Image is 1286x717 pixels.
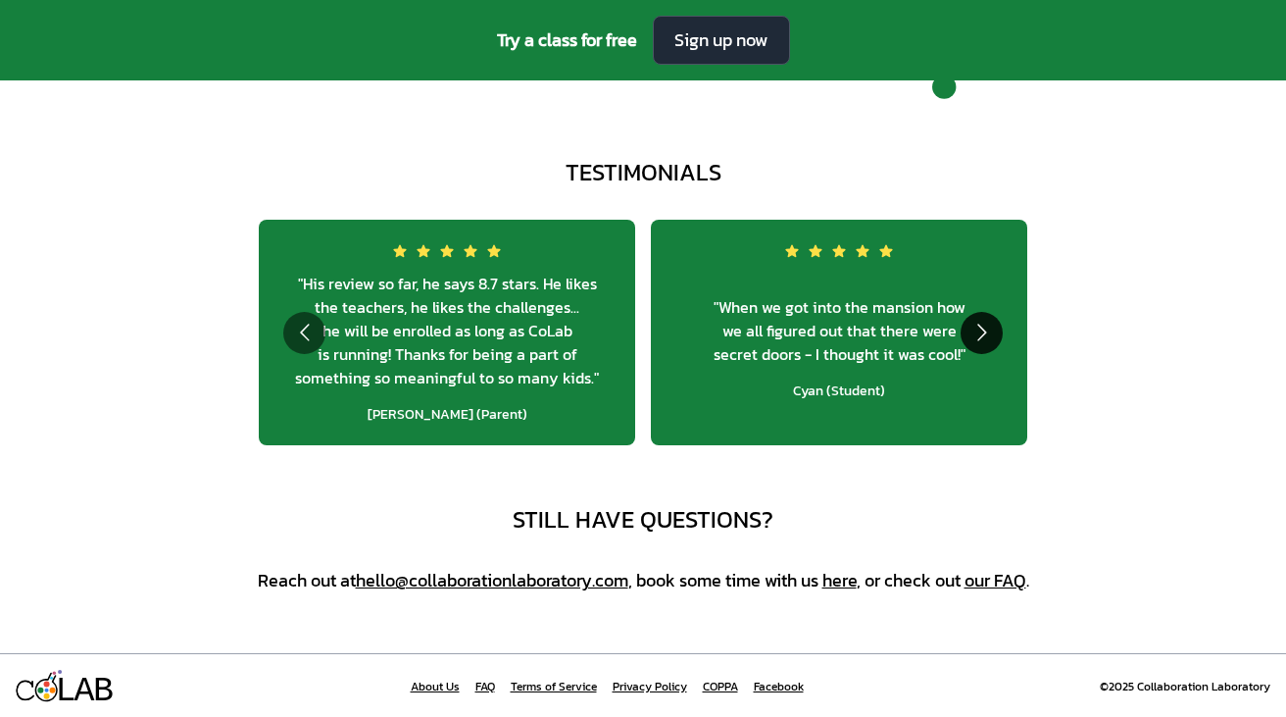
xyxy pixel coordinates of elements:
div: Still have questions? [513,504,773,536]
button: Go to previous slide [283,312,325,354]
div: testimonials [566,157,721,188]
a: FAQ [475,679,495,694]
div: ©2025 Collaboration Laboratory [1100,679,1270,694]
div: B [93,671,114,712]
span: Cyan (Student) [793,382,885,401]
span: Try a class for free [497,26,637,54]
a: Terms of Service [511,679,597,694]
a: Sign up now [653,16,790,65]
a: Facebook [754,679,804,694]
a: our FAQ [964,567,1026,593]
a: Privacy Policy [613,679,687,694]
button: Go to next slide [961,312,1003,354]
a: COPPA [703,679,738,694]
span: " His review so far, he says 8.7 stars. He likes the teachers, he likes the challenges... he will... [274,272,619,389]
span: " When we got into the mansion how we all figured out that there were secret doors - I thought it... [667,295,1012,366]
a: About Us [411,679,460,694]
span: [PERSON_NAME] (Parent) [368,405,527,425]
a: here [822,567,857,593]
a: LAB [16,670,114,702]
div: A [74,671,94,712]
div: Reach out at , book some time with us , or check out . [258,567,1029,594]
div: L [55,671,75,712]
a: hello@​collaboration​laboratory​.com [356,567,628,593]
